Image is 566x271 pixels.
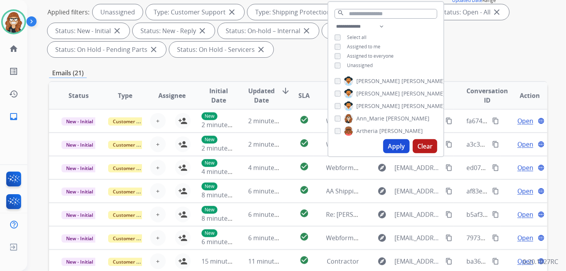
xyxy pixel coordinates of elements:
[379,127,423,135] span: [PERSON_NAME]
[248,210,290,219] span: 6 minutes ago
[517,210,533,219] span: Open
[517,140,533,149] span: Open
[150,136,166,152] button: +
[178,140,187,149] mat-icon: person_add
[445,188,452,195] mat-icon: content_copy
[156,186,159,196] span: +
[9,112,18,121] mat-icon: inbox
[202,136,217,143] p: New
[538,234,545,241] mat-icon: language
[178,163,187,172] mat-icon: person_add
[538,164,545,171] mat-icon: language
[9,44,18,53] mat-icon: home
[108,258,159,266] span: Customer Support
[492,258,499,265] mat-icon: content_copy
[93,4,143,20] div: Unassigned
[300,255,309,265] mat-icon: check_circle
[356,90,400,97] span: [PERSON_NAME]
[247,4,349,20] div: Type: Shipping Protection
[395,257,441,266] span: [EMAIL_ADDRESS][DOMAIN_NAME]
[492,117,499,124] mat-icon: content_copy
[378,210,387,219] mat-icon: explore
[378,163,387,172] mat-icon: explore
[108,141,159,149] span: Customer Support
[386,115,429,122] span: [PERSON_NAME]
[150,113,166,129] button: +
[326,163,503,172] span: Webform from [EMAIL_ADDRESS][DOMAIN_NAME] on [DATE]
[61,188,98,196] span: New - Initial
[395,233,441,243] span: [EMAIL_ADDRESS][DOMAIN_NAME]
[256,45,266,54] mat-icon: close
[248,140,290,149] span: 2 minutes ago
[108,234,159,243] span: Customer Support
[150,183,166,199] button: +
[501,82,547,109] th: Action
[401,102,445,110] span: [PERSON_NAME]
[248,187,290,195] span: 6 minutes ago
[150,207,166,222] button: +
[108,188,159,196] span: Customer Support
[413,139,437,153] button: Clear
[492,234,499,241] mat-icon: content_copy
[538,141,545,148] mat-icon: language
[248,163,290,172] span: 4 minutes ago
[395,210,441,219] span: [EMAIL_ADDRESS][PERSON_NAME][DOMAIN_NAME]
[378,186,387,196] mat-icon: explore
[517,233,533,243] span: Open
[118,91,132,100] span: Type
[218,23,319,39] div: Status: On-hold – Internal
[202,182,217,190] p: New
[492,7,501,17] mat-icon: close
[445,117,452,124] mat-icon: content_copy
[248,234,290,242] span: 6 minutes ago
[445,211,452,218] mat-icon: content_copy
[492,141,499,148] mat-icon: content_copy
[202,86,235,105] span: Initial Date
[356,127,378,135] span: Artheria
[517,116,533,126] span: Open
[538,211,545,218] mat-icon: language
[178,257,187,266] mat-icon: person_add
[401,90,445,97] span: [PERSON_NAME]
[326,234,503,242] span: Webform from [EMAIL_ADDRESS][DOMAIN_NAME] on [DATE]
[178,116,187,126] mat-icon: person_add
[326,117,503,125] span: Webform from [EMAIL_ADDRESS][DOMAIN_NAME] on [DATE]
[47,7,89,17] p: Applied filters:
[492,188,499,195] mat-icon: content_copy
[156,163,159,172] span: +
[156,210,159,219] span: +
[61,117,98,126] span: New - Initial
[281,86,290,96] mat-icon: arrow_downward
[248,86,275,105] span: Updated Date
[61,258,98,266] span: New - Initial
[445,234,452,241] mat-icon: content_copy
[300,162,309,171] mat-icon: check_circle
[433,4,509,20] div: Status: Open - All
[112,26,122,35] mat-icon: close
[202,229,217,237] p: New
[227,7,237,17] mat-icon: close
[517,257,533,266] span: Open
[302,26,311,35] mat-icon: close
[150,253,166,269] button: +
[9,89,18,99] mat-icon: history
[47,42,166,57] div: Status: On Hold - Pending Parts
[150,230,166,246] button: +
[169,42,273,57] div: Status: On Hold - Servicers
[202,120,243,129] span: 2 minutes ago
[61,211,98,219] span: New - Initial
[466,86,508,105] span: Conversation ID
[9,67,18,76] mat-icon: list_alt
[202,257,247,266] span: 15 minutes ago
[108,164,159,172] span: Customer Support
[395,163,441,172] span: [EMAIL_ADDRESS][DOMAIN_NAME]
[300,138,309,148] mat-icon: check_circle
[49,68,87,78] p: Emails (21)
[347,34,366,41] span: Select all
[202,112,217,120] p: New
[401,77,445,85] span: [PERSON_NAME]
[198,26,207,35] mat-icon: close
[523,257,558,266] p: 0.20.1027RC
[538,117,545,124] mat-icon: language
[156,257,159,266] span: +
